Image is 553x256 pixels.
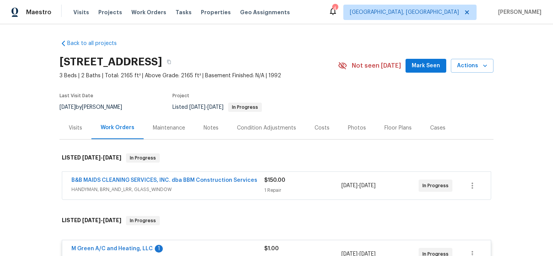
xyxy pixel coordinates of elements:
div: Maintenance [153,124,185,132]
button: Actions [451,59,493,73]
div: Notes [204,124,219,132]
span: [DATE] [103,155,121,160]
div: Condition Adjustments [237,124,296,132]
span: Project [172,93,189,98]
h6: LISTED [62,216,121,225]
div: by [PERSON_NAME] [60,103,131,112]
span: [DATE] [103,218,121,223]
span: Geo Assignments [240,8,290,16]
span: [DATE] [341,183,358,188]
div: Visits [69,124,82,132]
span: [PERSON_NAME] [495,8,541,16]
h6: LISTED [62,153,121,163]
span: Properties [201,8,231,16]
span: In Progress [229,105,261,110]
span: [DATE] [82,155,101,160]
div: LISTED [DATE]-[DATE]In Progress [60,146,493,170]
span: Not seen [DATE] [352,62,401,70]
a: Back to all projects [60,40,133,47]
span: Mark Seen [412,61,440,71]
div: Cases [430,124,445,132]
div: Work Orders [101,124,134,131]
span: - [341,182,376,190]
span: - [189,105,224,110]
button: Copy Address [162,55,176,69]
span: Work Orders [131,8,166,16]
span: [DATE] [60,105,76,110]
span: Tasks [176,10,192,15]
span: In Progress [422,182,452,190]
span: Maestro [26,8,51,16]
span: Visits [73,8,89,16]
span: In Progress [127,154,159,162]
div: 4 [332,5,338,12]
span: [DATE] [82,218,101,223]
span: [DATE] [189,105,205,110]
span: Actions [457,61,487,71]
span: $150.00 [264,178,285,183]
span: [DATE] [207,105,224,110]
span: - [82,218,121,223]
a: B&B MAIDS CLEANING SERVICES, INC. dba BBM Construction Services [71,178,257,183]
div: LISTED [DATE]-[DATE]In Progress [60,208,493,233]
span: 3 Beds | 2 Baths | Total: 2165 ft² | Above Grade: 2165 ft² | Basement Finished: N/A | 1992 [60,72,338,80]
h2: [STREET_ADDRESS] [60,58,162,66]
span: - [82,155,121,160]
span: HANDYMAN, BRN_AND_LRR, GLASS_WINDOW [71,186,264,193]
span: $1.00 [264,246,279,251]
div: 1 Repair [264,186,341,194]
div: 1 [155,245,163,253]
span: Last Visit Date [60,93,93,98]
div: Floor Plans [384,124,412,132]
span: Listed [172,105,262,110]
span: [DATE] [359,183,376,188]
button: Mark Seen [406,59,446,73]
span: Projects [98,8,122,16]
div: Costs [315,124,329,132]
div: Photos [348,124,366,132]
span: [GEOGRAPHIC_DATA], [GEOGRAPHIC_DATA] [350,8,459,16]
span: In Progress [127,217,159,224]
a: M Green A/C and Heating, LLC [71,246,153,251]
